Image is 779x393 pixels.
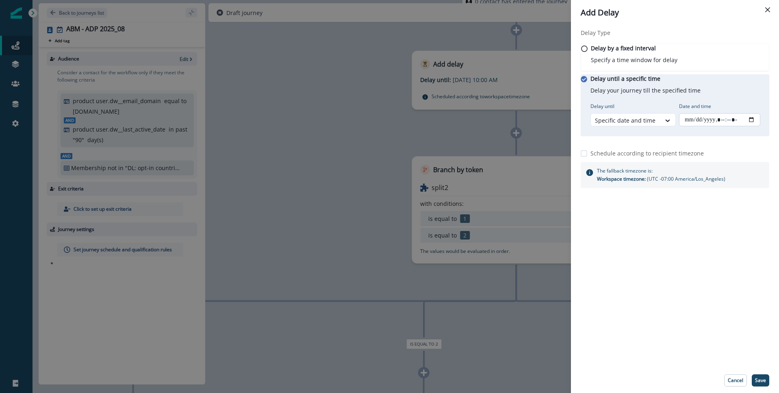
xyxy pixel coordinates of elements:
[752,374,769,387] button: Save
[755,378,766,383] p: Save
[597,175,647,182] span: Workspace timezone:
[597,167,725,183] p: The fallback timezone is: ( UTC -07:00 America/Los_Angeles )
[581,28,769,37] p: Delay Type
[728,378,743,383] p: Cancel
[724,374,747,387] button: Cancel
[761,3,774,16] button: Close
[679,103,755,110] label: Date and time
[591,44,656,52] p: Delay by a fixed interval
[590,74,660,83] p: Delay until a specific time
[581,6,769,19] div: Add Delay
[590,86,701,95] p: Delay your journey till the specified time
[590,103,671,110] label: Delay until
[590,149,704,158] p: Schedule according to recipient timezone
[591,56,677,64] p: Specify a time window for delay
